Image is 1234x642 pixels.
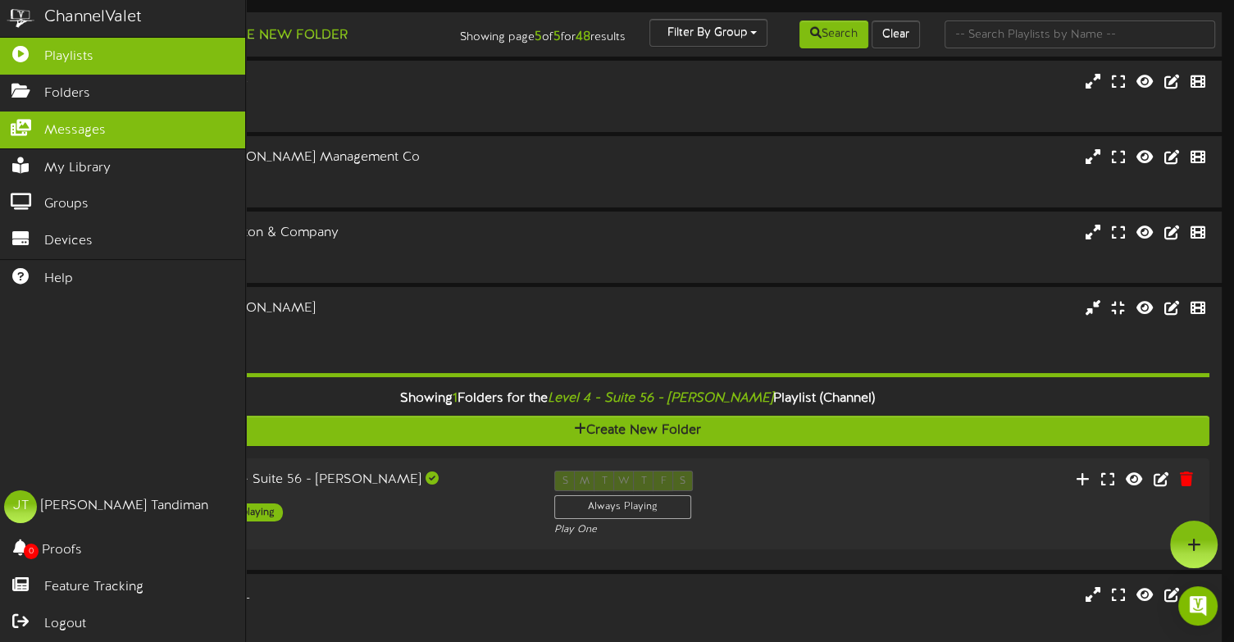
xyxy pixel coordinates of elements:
span: Messages [44,121,106,140]
div: Level 4 - Suite 55 - Moreton & Company [66,224,528,243]
div: Level 4 - Suite 54 - [PERSON_NAME] Management Co [66,148,528,167]
div: Landscape ( 16:9 ) [66,243,528,257]
div: Level 4 - Suite 6 - RENTAL [66,586,528,605]
button: Create New Folder [189,25,353,46]
div: Showing page of for results [441,19,638,47]
div: # 10040 [66,257,528,271]
span: My Library [44,159,111,178]
span: 1 [453,391,458,406]
div: # 10039 [66,181,528,195]
div: Level 4 - Suite 53 - Aptive [66,73,528,92]
div: Landscape ( 16:9 ) [66,92,528,106]
span: Devices [44,232,93,251]
div: Showing Folders for the Playlist (Channel) [53,381,1222,417]
span: Logout [44,615,86,634]
span: Groups [44,195,89,214]
strong: 5 [534,30,541,44]
div: Landscape ( 16:9 ) [66,167,528,181]
div: Landscape ( 16:9 ) [66,605,528,619]
button: Clear [872,20,920,48]
span: 0 [24,544,39,559]
div: Play One [554,523,816,537]
input: -- Search Playlists by Name -- [945,20,1215,48]
button: Filter By Group [649,19,767,47]
span: Folders [44,84,90,103]
div: Open Intercom Messenger [1178,586,1218,626]
div: Always Playing [554,495,691,519]
div: [PERSON_NAME] Tandiman [41,497,208,516]
strong: 48 [575,30,590,44]
i: Level 4 - Suite 56 - [PERSON_NAME] [548,391,773,406]
button: Create New Folder [66,416,1209,446]
div: ChannelValet [44,6,142,30]
div: Level 4 - Suite 56 - [PERSON_NAME] [66,299,528,318]
button: Search [799,20,868,48]
span: Playlists [44,48,93,66]
div: Landscape ( 16:9 ) [66,318,528,332]
div: Landscape ( 16:9 ) [173,489,530,503]
strong: 5 [553,30,560,44]
div: JT [4,490,37,523]
div: # 10038 [66,106,528,120]
div: # 10041 [66,332,528,346]
div: Level 4 - Suite 56 - [PERSON_NAME] [173,471,530,489]
span: Help [44,270,73,289]
span: Feature Tracking [44,578,143,597]
span: Proofs [42,541,82,560]
div: # 10000 [66,619,528,633]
